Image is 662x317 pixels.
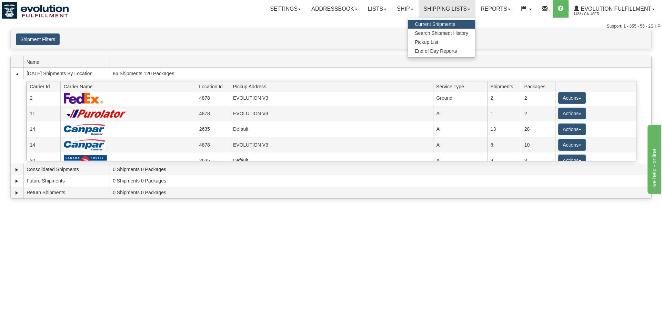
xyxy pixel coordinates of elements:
[13,178,20,185] a: Expand
[487,152,521,168] td: 8
[569,0,660,18] a: Evolution Fulfillment 1488 / CA User
[27,137,60,152] td: 14
[196,137,230,152] td: 4878
[196,121,230,137] td: 2635
[196,106,230,121] td: 4878
[27,152,60,168] td: 20
[110,175,651,187] td: 0 Shipments 0 Packages
[487,137,521,152] td: 6
[64,139,105,150] img: Canpar
[230,121,433,137] td: Default
[487,90,521,106] td: 2
[433,121,487,137] td: All
[230,106,433,121] td: EVOLUTION V3
[521,90,555,106] td: 2
[419,0,475,18] a: Shipping lists
[63,81,196,92] span: Carrier Name
[415,21,455,27] span: Current Shipments
[436,81,488,92] span: Service Type
[2,2,69,19] img: logo1488.jpg
[265,0,306,18] a: Settings
[558,155,586,166] button: Actions
[574,11,625,18] span: 1488 / CA User
[558,123,586,135] button: Actions
[521,152,555,168] td: 8
[233,81,433,92] span: Pickup Address
[558,108,586,119] button: Actions
[5,4,64,12] div: live help - online
[521,106,555,121] td: 2
[13,189,20,196] a: Expand
[23,164,110,175] td: Consolidated Shipments
[23,175,110,187] td: Future Shipments
[408,29,475,38] a: Search Shipment History
[521,137,555,152] td: 10
[199,81,230,92] span: Location Id
[13,70,20,77] a: Collapse
[487,121,521,137] td: 13
[2,23,660,29] div: Support: 1 - 855 - 55 - 2SHIP
[27,121,60,137] td: 14
[64,92,103,104] img: FedEx Express®
[64,109,129,118] img: Purolator
[579,6,651,12] span: Evolution Fulfillment
[64,155,107,166] img: Canada Post
[415,30,468,36] span: Search Shipment History
[110,164,651,175] td: 0 Shipments 0 Packages
[196,90,230,106] td: 4878
[415,39,438,45] span: Pickup List
[230,90,433,106] td: EVOLUTION V3
[392,0,418,18] a: Ship
[110,187,651,198] td: 0 Shipments 0 Packages
[110,68,651,79] td: 86 Shipments 120 Packages
[433,152,487,168] td: All
[30,81,61,92] span: Carrier Id
[16,33,60,45] button: Shipment Filters
[23,68,110,79] td: [DATE] Shipments By Location
[408,20,475,29] a: Current Shipments
[433,137,487,152] td: All
[475,0,516,18] a: Reports
[487,106,521,121] td: 1
[230,137,433,152] td: EVOLUTION V3
[196,152,230,168] td: 2635
[646,123,661,194] iframe: chat widget
[558,92,586,104] button: Actions
[490,81,521,92] span: Shipments
[27,57,110,67] span: Name
[558,139,586,151] button: Actions
[363,0,392,18] a: Lists
[23,187,110,198] td: Return Shipments
[306,0,363,18] a: Addressbook
[27,90,60,106] td: 2
[13,166,20,173] a: Expand
[230,152,433,168] td: Default
[433,90,487,106] td: Ground
[64,124,105,135] img: Canpar
[27,106,60,121] td: 11
[433,106,487,121] td: All
[524,81,555,92] span: Packages
[408,38,475,47] a: Pickup List
[408,47,475,56] a: End of Day Reports
[415,48,457,54] span: End of Day Reports
[521,121,555,137] td: 28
